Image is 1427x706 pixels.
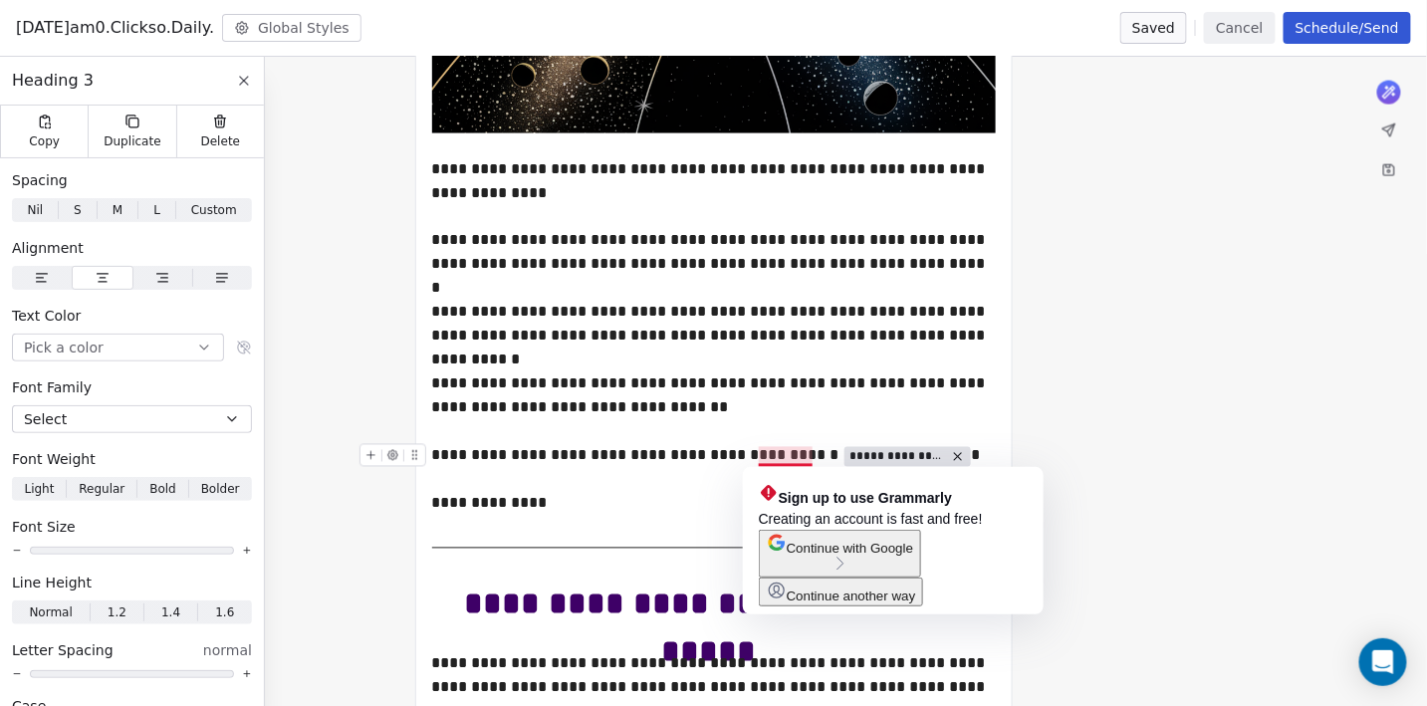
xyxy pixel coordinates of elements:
[74,201,82,219] span: S
[12,238,84,258] span: Alignment
[1120,12,1187,44] button: Saved
[222,14,361,42] button: Global Styles
[113,201,122,219] span: M
[12,170,68,190] span: Spacing
[12,334,224,361] button: Pick a color
[203,640,252,660] span: normal
[108,603,126,621] span: 1.2
[153,201,160,219] span: L
[104,133,160,149] span: Duplicate
[12,377,92,397] span: Font Family
[79,480,124,498] span: Regular
[27,201,43,219] span: Nil
[12,69,94,93] span: Heading 3
[1284,12,1411,44] button: Schedule/Send
[12,306,81,326] span: Text Color
[12,449,96,469] span: Font Weight
[161,603,180,621] span: 1.4
[191,201,237,219] span: Custom
[29,133,60,149] span: Copy
[1204,12,1275,44] button: Cancel
[149,480,176,498] span: Bold
[16,16,214,40] span: [DATE]am0.Clickso.Daily.
[1359,638,1407,686] div: Open Intercom Messenger
[12,517,76,537] span: Font Size
[24,409,67,429] span: Select
[29,603,72,621] span: Normal
[201,480,240,498] span: Bolder
[215,603,234,621] span: 1.6
[12,573,92,592] span: Line Height
[201,133,241,149] span: Delete
[24,480,54,498] span: Light
[12,640,114,660] span: Letter Spacing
